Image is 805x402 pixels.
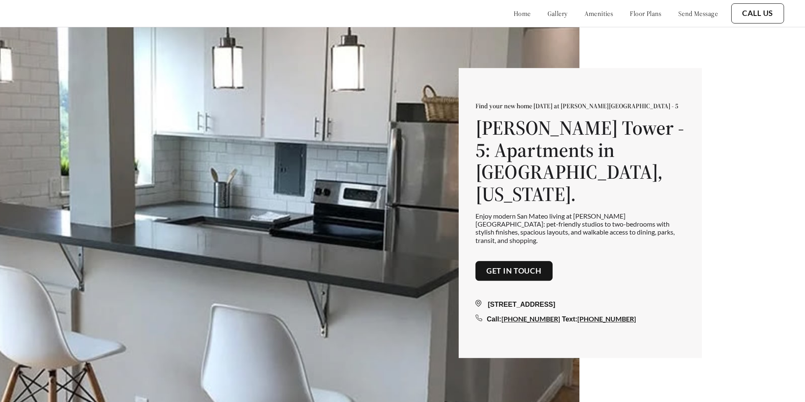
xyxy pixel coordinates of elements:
[514,9,531,18] a: home
[475,102,685,110] p: Find your new home [DATE] at [PERSON_NAME][GEOGRAPHIC_DATA] - 5
[487,316,501,323] span: Call:
[501,315,560,323] a: [PHONE_NUMBER]
[742,9,773,18] a: Call Us
[475,300,685,310] div: [STREET_ADDRESS]
[475,261,553,281] button: Get in touch
[731,3,784,23] button: Call Us
[475,117,685,205] h1: [PERSON_NAME] Tower - 5: Apartments in [GEOGRAPHIC_DATA], [US_STATE].
[548,9,568,18] a: gallery
[577,315,636,323] a: [PHONE_NUMBER]
[678,9,718,18] a: send message
[475,212,685,244] p: Enjoy modern San Mateo living at [PERSON_NAME][GEOGRAPHIC_DATA]: pet-friendly studios to two-bedr...
[562,316,577,323] span: Text:
[584,9,613,18] a: amenities
[630,9,662,18] a: floor plans
[486,266,542,276] a: Get in touch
